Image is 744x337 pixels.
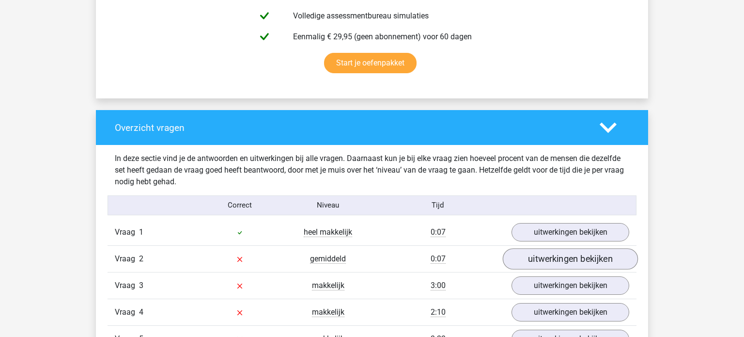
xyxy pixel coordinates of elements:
[139,281,143,290] span: 3
[115,253,139,265] span: Vraag
[312,281,344,290] span: makkelijk
[431,307,446,317] span: 2:10
[304,227,352,237] span: heel makkelijk
[511,223,629,241] a: uitwerkingen bekijken
[115,122,585,133] h4: Overzicht vragen
[324,53,417,73] a: Start je oefenpakket
[431,254,446,264] span: 0:07
[196,200,284,211] div: Correct
[511,276,629,295] a: uitwerkingen bekijken
[431,281,446,290] span: 3:00
[115,280,139,291] span: Vraag
[511,303,629,321] a: uitwerkingen bekijken
[431,227,446,237] span: 0:07
[503,248,638,270] a: uitwerkingen bekijken
[139,227,143,237] span: 1
[312,307,344,317] span: makkelijk
[139,307,143,317] span: 4
[115,226,139,238] span: Vraag
[108,153,636,188] div: In deze sectie vind je de antwoorden en uitwerkingen bij alle vragen. Daarnaast kun je bij elke v...
[310,254,346,264] span: gemiddeld
[372,200,504,211] div: Tijd
[115,306,139,318] span: Vraag
[139,254,143,263] span: 2
[284,200,372,211] div: Niveau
